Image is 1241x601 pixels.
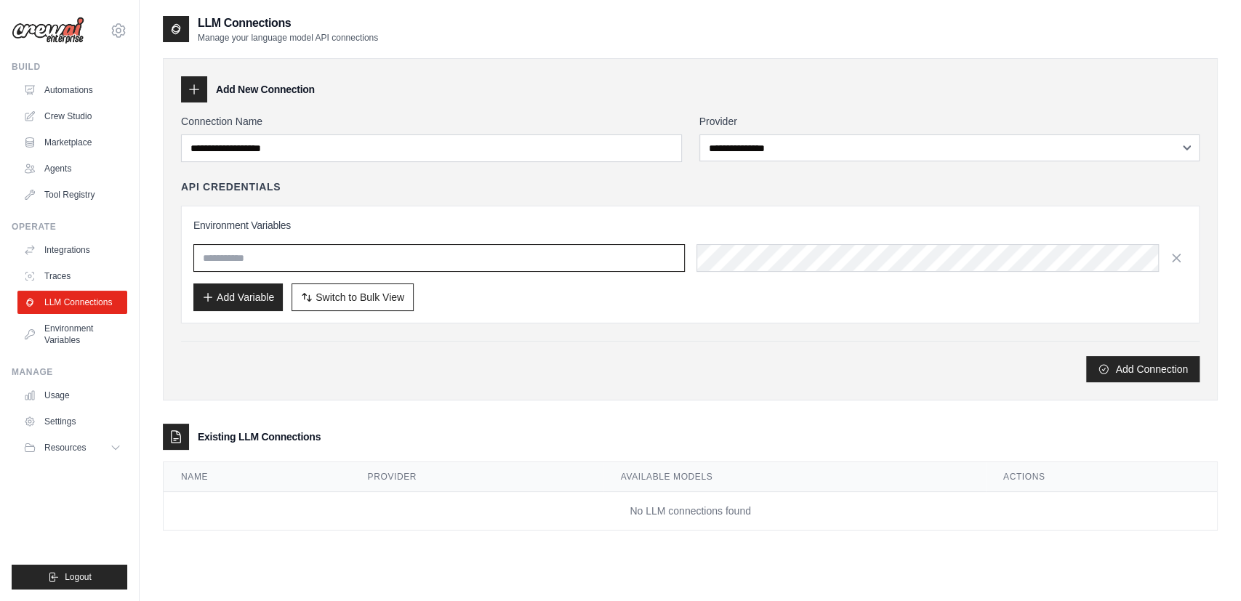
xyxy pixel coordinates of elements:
h3: Environment Variables [193,218,1187,233]
button: Switch to Bulk View [292,283,414,311]
a: Automations [17,78,127,102]
h2: LLM Connections [198,15,378,32]
a: LLM Connections [17,291,127,314]
td: No LLM connections found [164,492,1217,531]
th: Available Models [603,462,986,492]
a: Crew Studio [17,105,127,128]
a: Tool Registry [17,183,127,206]
button: Add Variable [193,283,283,311]
div: Build [12,61,127,73]
p: Manage your language model API connections [198,32,378,44]
span: Switch to Bulk View [316,290,404,304]
img: Logo [12,17,84,44]
a: Settings [17,410,127,433]
a: Usage [17,384,127,407]
label: Connection Name [181,114,682,129]
div: Manage [12,366,127,378]
th: Provider [350,462,603,492]
button: Add Connection [1086,356,1200,382]
div: Operate [12,221,127,233]
span: Logout [65,571,92,583]
a: Environment Variables [17,317,127,352]
a: Traces [17,265,127,288]
th: Name [164,462,350,492]
h4: API Credentials [181,180,281,194]
button: Resources [17,436,127,459]
button: Logout [12,565,127,589]
a: Agents [17,157,127,180]
a: Integrations [17,238,127,262]
a: Marketplace [17,131,127,154]
span: Resources [44,442,86,453]
label: Provider [699,114,1200,129]
th: Actions [986,462,1217,492]
h3: Add New Connection [216,82,315,97]
h3: Existing LLM Connections [198,429,321,444]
